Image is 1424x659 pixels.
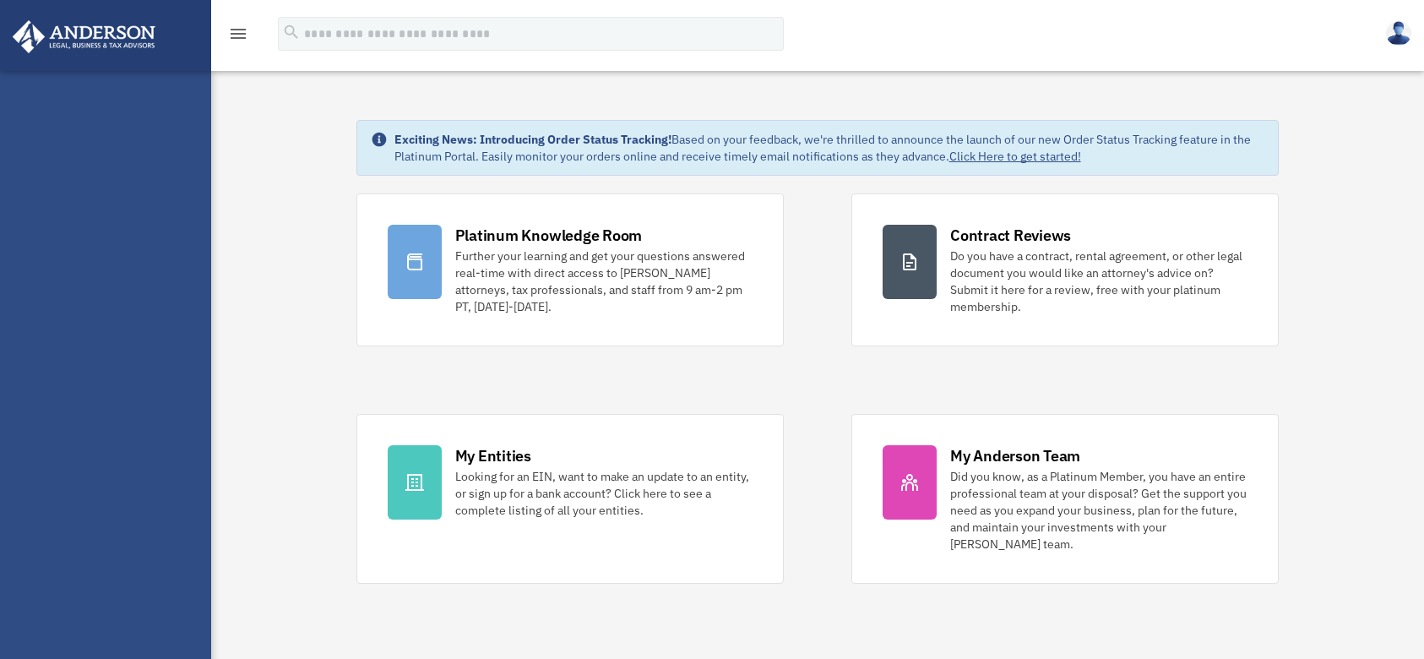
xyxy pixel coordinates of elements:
div: Platinum Knowledge Room [455,225,643,246]
img: User Pic [1386,21,1411,46]
a: Contract Reviews Do you have a contract, rental agreement, or other legal document you would like... [851,193,1279,346]
i: menu [228,24,248,44]
a: menu [228,30,248,44]
a: My Anderson Team Did you know, as a Platinum Member, you have an entire professional team at your... [851,414,1279,584]
div: My Entities [455,445,531,466]
div: My Anderson Team [950,445,1080,466]
img: Anderson Advisors Platinum Portal [8,20,160,53]
div: Looking for an EIN, want to make an update to an entity, or sign up for a bank account? Click her... [455,468,753,519]
a: My Entities Looking for an EIN, want to make an update to an entity, or sign up for a bank accoun... [356,414,784,584]
div: Do you have a contract, rental agreement, or other legal document you would like an attorney's ad... [950,248,1247,315]
div: Did you know, as a Platinum Member, you have an entire professional team at your disposal? Get th... [950,468,1247,553]
strong: Exciting News: Introducing Order Status Tracking! [394,132,671,147]
a: Platinum Knowledge Room Further your learning and get your questions answered real-time with dire... [356,193,784,346]
i: search [282,23,301,41]
div: Contract Reviews [950,225,1071,246]
div: Further your learning and get your questions answered real-time with direct access to [PERSON_NAM... [455,248,753,315]
div: Based on your feedback, we're thrilled to announce the launch of our new Order Status Tracking fe... [394,131,1265,165]
a: Click Here to get started! [949,149,1081,164]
